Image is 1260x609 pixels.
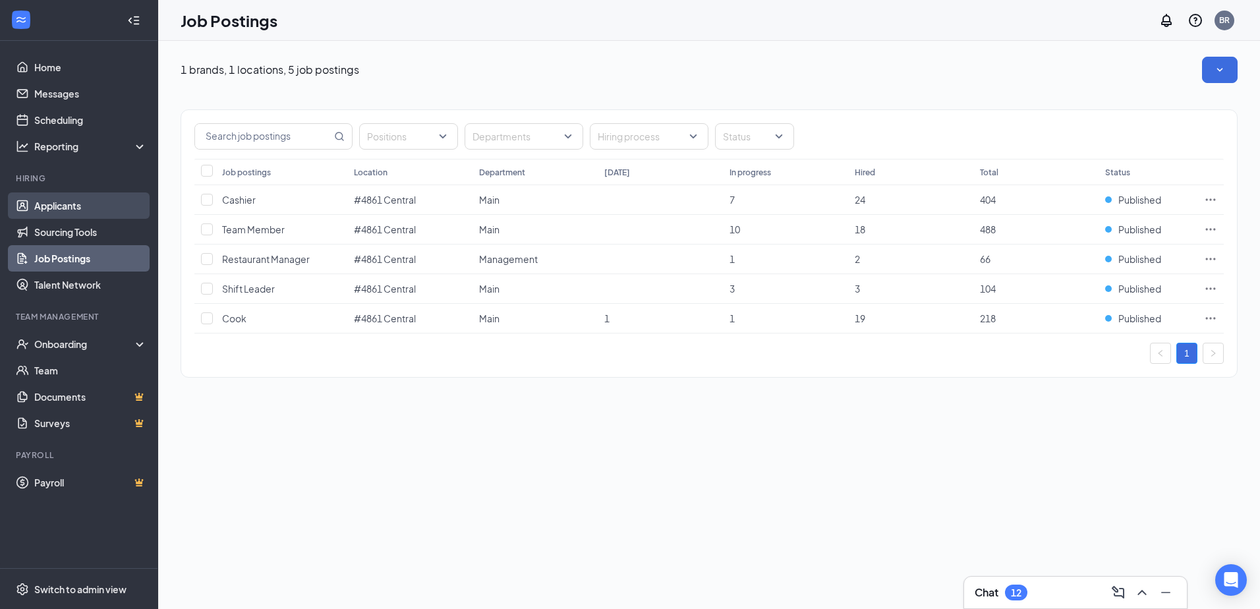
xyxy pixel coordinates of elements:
a: SurveysCrown [34,410,147,436]
a: DocumentsCrown [34,384,147,410]
svg: Collapse [127,14,140,27]
a: Sourcing Tools [34,219,147,245]
input: Search job postings [195,124,331,149]
span: Main [479,283,500,295]
td: Main [472,274,598,304]
svg: Ellipses [1204,193,1217,206]
span: #4861 Central [354,194,416,206]
span: #4861 Central [354,283,416,295]
a: Home [34,54,147,80]
span: #4861 Central [354,223,416,235]
span: Cashier [222,194,256,206]
h3: Chat [975,585,998,600]
th: [DATE] [598,159,723,185]
span: Cook [222,312,246,324]
svg: Ellipses [1204,282,1217,295]
svg: SmallChevronDown [1213,63,1226,76]
svg: MagnifyingGlass [334,131,345,142]
div: Location [354,167,387,178]
div: Hiring [16,173,144,184]
span: Published [1118,312,1161,325]
p: 1 brands, 1 locations, 5 job postings [181,63,359,77]
button: SmallChevronDown [1202,57,1238,83]
span: 218 [980,312,996,324]
span: Shift Leader [222,283,275,295]
th: Total [973,159,1099,185]
span: #4861 Central [354,253,416,265]
td: Main [472,185,598,215]
span: right [1209,349,1217,357]
span: Published [1118,193,1161,206]
div: Onboarding [34,337,136,351]
li: Previous Page [1150,343,1171,364]
span: Published [1118,252,1161,266]
div: Switch to admin view [34,583,127,596]
span: 66 [980,253,990,265]
div: BR [1219,14,1230,26]
a: 1 [1177,343,1197,363]
div: Department [479,167,525,178]
svg: Ellipses [1204,312,1217,325]
span: Published [1118,223,1161,236]
svg: Minimize [1158,585,1174,600]
span: 3 [730,283,735,295]
button: left [1150,343,1171,364]
span: 2 [855,253,860,265]
div: Job postings [222,167,271,178]
a: Job Postings [34,245,147,272]
button: right [1203,343,1224,364]
svg: ChevronUp [1134,585,1150,600]
span: #4861 Central [354,312,416,324]
th: In progress [723,159,848,185]
td: #4861 Central [347,304,472,333]
div: Open Intercom Messenger [1215,564,1247,596]
span: 18 [855,223,865,235]
svg: Settings [16,583,29,596]
svg: Analysis [16,140,29,153]
svg: Ellipses [1204,223,1217,236]
div: Reporting [34,140,148,153]
span: Main [479,194,500,206]
span: 3 [855,283,860,295]
span: 10 [730,223,740,235]
span: 104 [980,283,996,295]
span: 1 [730,253,735,265]
div: Payroll [16,449,144,461]
td: #4861 Central [347,274,472,304]
span: left [1157,349,1164,357]
svg: Notifications [1159,13,1174,28]
svg: ComposeMessage [1110,585,1126,600]
svg: Ellipses [1204,252,1217,266]
svg: WorkstreamLogo [14,13,28,26]
span: Published [1118,282,1161,295]
li: 1 [1176,343,1197,364]
a: Scheduling [34,107,147,133]
th: Status [1099,159,1197,185]
td: #4861 Central [347,185,472,215]
span: 19 [855,312,865,324]
a: Applicants [34,192,147,219]
span: Main [479,223,500,235]
span: 24 [855,194,865,206]
svg: UserCheck [16,337,29,351]
td: Main [472,304,598,333]
a: Messages [34,80,147,107]
button: ChevronUp [1131,582,1153,603]
button: ComposeMessage [1108,582,1129,603]
a: Talent Network [34,272,147,298]
div: 12 [1011,587,1021,598]
button: Minimize [1155,582,1176,603]
span: Main [479,312,500,324]
span: 1 [604,312,610,324]
td: Main [472,215,598,245]
span: Restaurant Manager [222,253,310,265]
span: 404 [980,194,996,206]
span: 7 [730,194,735,206]
span: Management [479,253,538,265]
div: Team Management [16,311,144,322]
span: 488 [980,223,996,235]
a: Team [34,357,147,384]
td: #4861 Central [347,245,472,274]
td: #4861 Central [347,215,472,245]
th: Hired [848,159,973,185]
